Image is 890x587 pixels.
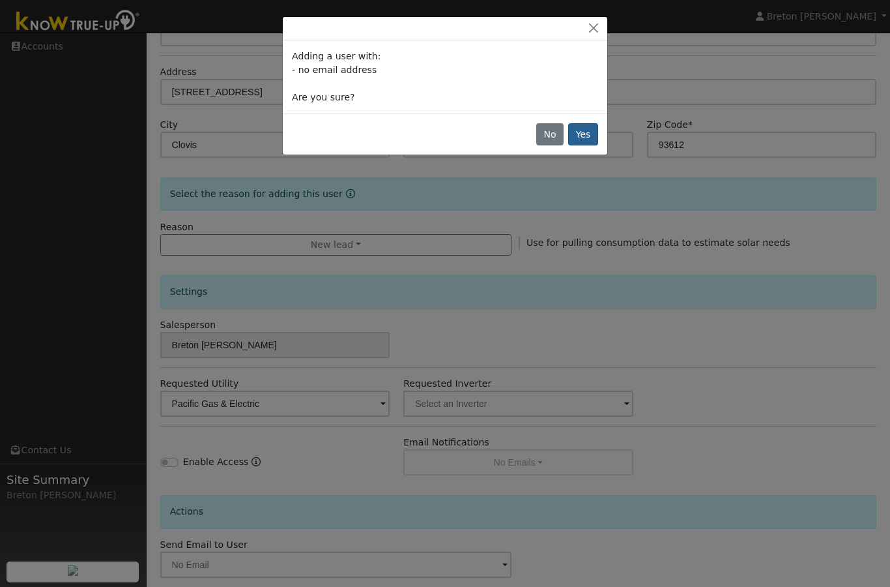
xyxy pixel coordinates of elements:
button: No [536,123,564,145]
button: Close [584,22,603,35]
button: Yes [568,123,598,145]
span: Adding a user with: [292,51,380,61]
span: Are you sure? [292,92,354,102]
span: - no email address [292,65,377,75]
